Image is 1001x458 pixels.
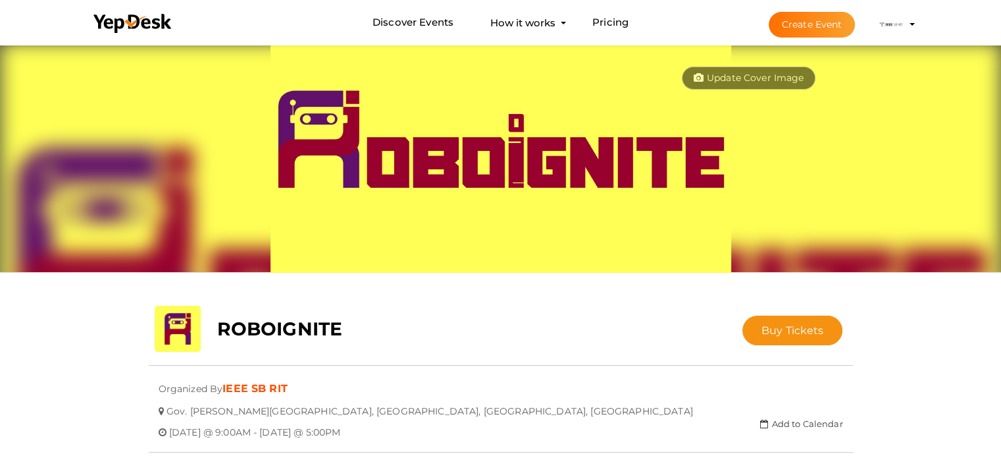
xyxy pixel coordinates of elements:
img: ACg8ocLqu5jM_oAeKNg0It_CuzWY7FqhiTBdQx-M6CjW58AJd_s4904=s100 [878,11,904,38]
b: ROBOIGNITE [217,318,342,340]
span: Organized By [159,373,223,395]
a: Discover Events [372,11,453,35]
img: UCY5PHCC_normal.png [270,42,731,273]
span: [DATE] @ 9:00AM - [DATE] @ 5:00PM [169,416,341,438]
button: Create Event [769,12,856,38]
a: Add to Calendar [760,418,842,429]
span: Buy Tickets [761,324,824,337]
a: Pricing [592,11,629,35]
button: Buy Tickets [742,316,843,345]
a: IEEE SB RIT [222,382,288,395]
button: Update Cover Image [682,67,816,90]
span: Gov. [PERSON_NAME][GEOGRAPHIC_DATA], [GEOGRAPHIC_DATA], [GEOGRAPHIC_DATA], [GEOGRAPHIC_DATA] [167,395,693,417]
button: How it works [486,11,559,35]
